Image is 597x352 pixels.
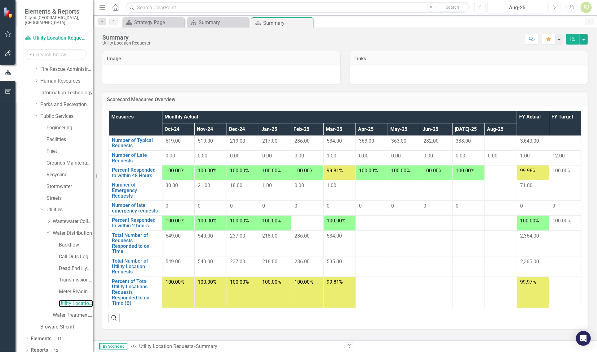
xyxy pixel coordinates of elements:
span: 0.00 [456,153,465,159]
span: 2,365.00 [520,259,539,264]
a: Number of Typical Requests [112,138,159,148]
td: Double-Click to Edit Right Click for Context Menu [109,151,162,165]
span: 100.00% [552,218,571,224]
div: Open Intercom Messenger [576,331,591,346]
span: 534.00 [327,138,342,144]
span: 100.00% [423,168,442,174]
td: Double-Click to Edit Right Click for Context Menu [109,165,162,180]
a: Meter Reading ([PERSON_NAME]) [59,288,93,295]
h3: Image [107,56,336,62]
span: 100.00% [391,168,410,174]
span: 100.00% [262,218,281,224]
a: Utility Location Requests [59,300,93,307]
span: Elements & Reports [25,8,87,15]
span: 237.00 [230,233,245,239]
a: Strategy Page [124,19,183,26]
h3: Links [354,56,583,62]
span: 100.00% [359,168,378,174]
span: 0.00 [294,182,304,188]
a: Water Distribution [53,230,93,237]
a: Recycling [46,171,93,178]
div: Summary [102,34,150,41]
span: 21.00 [198,182,210,188]
a: Total Number of Utility Location Requests [112,258,159,275]
span: 218.00 [262,259,277,264]
span: 338.00 [456,138,471,144]
button: Aug-25 [487,2,547,13]
span: 0.00 [166,153,175,159]
a: Utilities [46,206,93,213]
a: Summary [188,19,247,26]
div: 11 [55,336,64,341]
img: ClearPoint Strategy [3,7,14,18]
span: 0 [423,203,426,209]
span: 100.00% [166,218,184,224]
div: Summary [199,19,247,26]
span: 99.81% [327,168,343,174]
a: Utility Location Requests [139,343,193,349]
span: 0 [520,203,523,209]
a: Total Number of Requests Responded to on Time [112,233,159,254]
a: Percent Responded to within 2 hours [112,217,159,228]
a: Number of late emergency requests [112,203,159,213]
span: 0 [391,203,394,209]
span: 535.00 [327,259,342,264]
span: 99.97% [520,279,536,285]
span: 99.98% [520,168,536,174]
span: 100.00% [262,279,281,285]
span: 219.00 [230,138,245,144]
td: Double-Click to Edit Right Click for Context Menu [109,277,162,308]
span: 12.00 [552,153,565,159]
span: 18.00 [230,182,242,188]
span: 0.00 [488,153,497,159]
input: Search Below... [25,49,87,60]
span: 100.00% [230,168,249,174]
span: 218.00 [262,233,277,239]
span: 0.00 [294,153,304,159]
div: » [130,343,340,350]
span: 100.00% [294,168,313,174]
a: Transmission and Distribution [59,277,93,284]
span: 363.00 [391,138,406,144]
span: 100.00% [198,168,217,174]
span: 100.00% [262,168,281,174]
span: 30.00 [166,182,178,188]
span: 0 [359,203,362,209]
span: 1.00 [327,153,336,159]
span: 71.00 [520,182,533,188]
a: Public Services [40,113,93,120]
span: 0 [294,203,297,209]
td: Double-Click to Edit Right Click for Context Menu [109,201,162,216]
a: Stormwater [46,183,93,190]
a: Human Resources [40,78,93,85]
a: Percent of Total Utility Locations Requests Responded to on Time (B) [112,279,159,306]
td: Double-Click to Edit Right Click for Context Menu [109,216,162,230]
span: By Scorecard [99,343,127,350]
span: 3,640.00 [520,138,539,144]
span: 0.00 [359,153,369,159]
button: PJ [581,2,592,13]
span: 0 [262,203,265,209]
a: Fire Rescue Administration [40,66,93,73]
span: 0 [166,203,168,209]
span: 519.00 [166,138,181,144]
span: 540.00 [198,233,213,239]
a: Backflow [59,242,93,249]
span: 100.00% [230,279,249,285]
a: Parks and Recreation [40,101,93,108]
span: 286.00 [294,259,310,264]
span: 0 [456,203,458,209]
a: Utility Location Requests [25,35,87,42]
span: 286.00 [294,233,310,239]
a: Call Outs Log [59,253,93,260]
span: 0 [552,203,555,209]
td: Double-Click to Edit Right Click for Context Menu [109,256,162,277]
a: Number of Late Requests [112,152,159,163]
span: 549.00 [166,259,181,264]
span: 217.00 [262,138,277,144]
span: 549.00 [166,233,181,239]
a: Dead End Hydrant Flushing Log [59,265,93,272]
span: 100.00% [294,279,313,285]
span: 1.00 [327,182,336,188]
